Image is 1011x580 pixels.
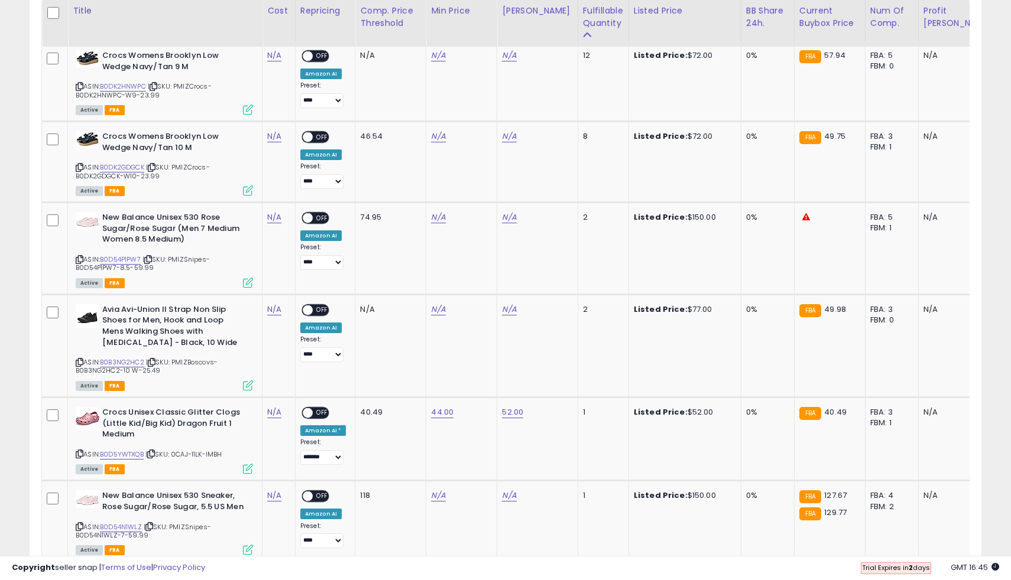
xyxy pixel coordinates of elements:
div: N/A [923,407,990,418]
div: Amazon AI [300,509,342,519]
div: ASIN: [76,304,253,389]
img: 51C65L6E+KL._SL40_.jpg [76,407,99,431]
span: | SKU: PMIZCrocs-B0DK2GDGCK-W10-23.99 [76,162,210,180]
a: N/A [431,50,445,61]
div: Title [73,5,257,17]
div: Profit [PERSON_NAME] [923,5,994,30]
a: B0D5YWTXQB [100,449,144,460]
span: OFF [313,408,332,418]
div: ASIN: [76,407,253,473]
span: | SKU: PMIZSnipes-B0D54P1PW7-8.5-59.99 [76,255,210,272]
div: ASIN: [76,50,253,113]
span: OFF [313,491,332,501]
div: 1 [583,407,620,418]
div: 2 [583,212,620,223]
span: 49.75 [824,131,845,142]
div: 2 [583,304,620,315]
span: | SKU: PMIZSnipes-B0D54N1WLZ-7-59.99 [76,522,211,540]
div: N/A [923,50,990,61]
b: 2 [909,563,913,572]
a: B0DK2HNWPC [100,82,146,92]
span: | SKU: PMIZBoscovs-B0B3NG2HC2-10 W-25.49 [76,357,218,375]
div: Listed Price [634,5,736,17]
a: 52.00 [502,406,523,418]
div: Preset: [300,522,346,549]
div: ASIN: [76,490,253,553]
div: Amazon AI [300,69,342,79]
div: Preset: [300,438,346,465]
div: 0% [746,50,785,61]
span: 49.98 [824,304,846,315]
div: N/A [360,50,417,61]
a: N/A [431,211,445,223]
div: Amazon AI [300,230,342,241]
div: FBM: 0 [870,315,909,325]
div: $150.00 [634,490,732,501]
div: Amazon AI [300,149,342,160]
a: N/A [502,211,516,223]
div: ASIN: [76,131,253,194]
small: FBA [799,304,821,317]
div: $52.00 [634,407,732,418]
a: Terms of Use [101,562,151,573]
div: FBM: 1 [870,418,909,428]
div: 74.95 [360,212,417,223]
small: FBA [799,131,821,144]
a: N/A [502,304,516,315]
div: 118 [360,490,417,501]
div: 0% [746,212,785,223]
div: N/A [923,490,990,501]
div: Num of Comp. [870,5,913,30]
b: Listed Price: [634,131,688,142]
div: Preset: [300,82,346,108]
div: FBA: 5 [870,50,909,61]
div: FBA: 5 [870,212,909,223]
div: N/A [923,131,990,142]
img: 41CtOT8SfYL._SL40_.jpg [76,304,99,328]
div: 46.54 [360,131,417,142]
div: N/A [360,304,417,315]
span: FBA [105,186,125,196]
a: N/A [267,211,281,223]
div: Preset: [300,335,346,362]
small: FBA [799,50,821,63]
div: BB Share 24h. [746,5,789,30]
b: Listed Price: [634,50,688,61]
a: N/A [267,490,281,501]
div: FBA: 3 [870,304,909,315]
span: | SKU: PMIZCrocs-B0DK2HNWPC-W9-23.99 [76,82,212,99]
span: | SKU: 0CAJ-11LK-IMBH [145,449,222,459]
div: 0% [746,304,785,315]
span: All listings currently available for purchase on Amazon [76,105,103,115]
div: FBA: 4 [870,490,909,501]
small: FBA [799,507,821,520]
div: FBA: 3 [870,131,909,142]
img: 31lr4H5yxgL._SL40_.jpg [76,131,99,149]
a: N/A [502,490,516,501]
div: Amazon AI * [300,425,346,436]
span: All listings currently available for purchase on Amazon [76,278,103,288]
img: 31IIiXcjnoL._SL40_.jpg [76,212,99,230]
span: 2025-10-8 16:45 GMT [951,562,999,573]
div: FBM: 0 [870,61,909,71]
div: FBM: 1 [870,142,909,152]
div: FBM: 2 [870,501,909,512]
span: All listings currently available for purchase on Amazon [76,464,103,474]
a: N/A [502,131,516,142]
a: N/A [267,406,281,418]
a: B0DK2GDGCK [100,162,144,172]
a: N/A [267,131,281,142]
span: OFF [313,132,332,142]
b: Crocs Womens Brooklyn Low Wedge Navy/Tan 10 M [102,131,246,156]
b: Avia Avi-Union II Strap Non Slip Shoes for Men, Hook and Loop Mens Walking Shoes with [MEDICAL_DA... [102,304,246,351]
span: Trial Expires in days [862,563,930,572]
div: 0% [746,407,785,418]
div: $72.00 [634,131,732,142]
div: Preset: [300,243,346,270]
span: 127.67 [824,490,847,501]
small: FBA [799,407,821,420]
div: Comp. Price Threshold [360,5,421,30]
div: 12 [583,50,620,61]
a: B0B3NG2HC2 [100,357,144,367]
b: New Balance Unisex 530 Sneaker, Rose Sugar/Rose Sugar, 5.5 US Men [102,490,246,515]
